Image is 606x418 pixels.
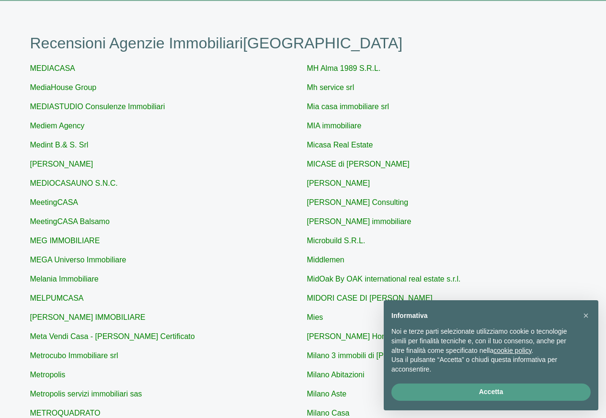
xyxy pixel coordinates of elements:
a: Microbuild S.R.L. [307,237,366,245]
a: MELPUMCASA [30,294,84,302]
a: MediaHouse Group [30,83,97,91]
a: MIA immobiliare [307,122,362,130]
a: Mia casa immobiliare srl [307,102,389,111]
a: MidOak By OAK international real estate s.r.l. [307,275,461,283]
a: [PERSON_NAME] [30,160,93,168]
a: MEDIOCASAUNO S.N.C. [30,179,118,187]
a: MEDIASTUDIO Consulenze Immobiliari [30,102,165,111]
a: Milano 3 immobili di [PERSON_NAME] [307,351,440,360]
a: [PERSON_NAME] immobiliare [307,217,412,226]
a: Mediem Agency [30,122,85,130]
p: Noi e terze parti selezionate utilizziamo cookie o tecnologie simili per finalità tecniche e, con... [391,327,575,355]
a: [PERSON_NAME] Consulting [307,198,409,206]
span: × [583,310,589,321]
a: [PERSON_NAME] IMMOBILIARE [30,313,146,321]
a: cookie policy - il link si apre in una nuova scheda [493,347,531,354]
a: Middlemen [307,256,344,264]
a: MEG IMMOBILIARE [30,237,100,245]
a: [PERSON_NAME] Homes [307,332,397,340]
a: Mies [307,313,323,321]
a: Metropolis servizi immobiliari sas [30,390,142,398]
a: MeetingCASA [30,198,79,206]
h2: Informativa [391,312,575,320]
a: Medint B.& S. Srl [30,141,89,149]
a: Melania Immobiliare [30,275,99,283]
a: Milano Abitazioni [307,371,365,379]
a: MICASE di [PERSON_NAME] [307,160,410,168]
button: Chiudi questa informativa [578,308,594,323]
h1: Recensioni Agenzie Immobiliari [GEOGRAPHIC_DATA] [30,34,576,52]
a: MEGA Universo Immobiliare [30,256,126,264]
button: Accetta [391,384,591,401]
a: Milano Casa [307,409,350,417]
a: [PERSON_NAME] [307,179,370,187]
a: MH Alma 1989 S.R.L. [307,64,381,72]
p: Usa il pulsante “Accetta” o chiudi questa informativa per acconsentire. [391,355,575,374]
a: Micasa Real Estate [307,141,373,149]
a: MIDORI CASE DI [PERSON_NAME] [307,294,433,302]
a: Mh service srl [307,83,354,91]
a: MEDIACASA [30,64,75,72]
a: MeetingCASA Balsamo [30,217,110,226]
a: Milano Aste [307,390,347,398]
a: Meta Vendi Casa - [PERSON_NAME] Certificato [30,332,195,340]
a: Metrocubo Immobiliare srl [30,351,118,360]
a: METROQUADRATO [30,409,101,417]
a: Metropolis [30,371,66,379]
